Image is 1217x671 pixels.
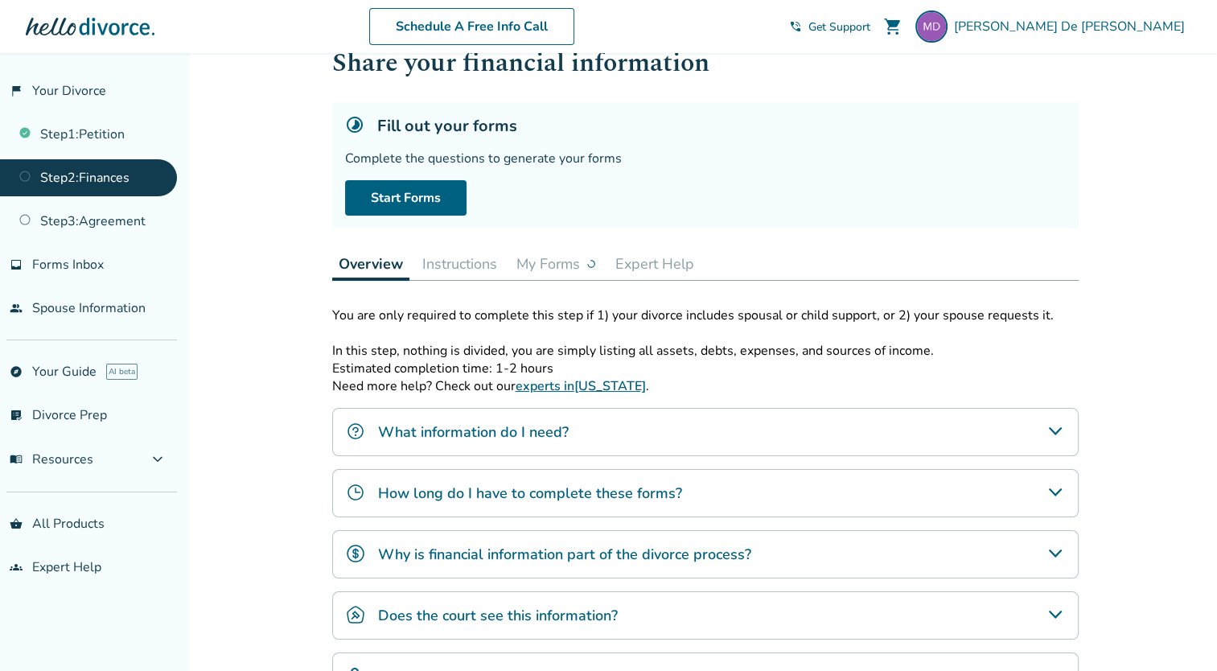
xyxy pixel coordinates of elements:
[10,453,23,466] span: menu_book
[332,377,1079,395] p: Need more help? Check out our .
[378,483,682,504] h4: How long do I have to complete these forms?
[10,561,23,574] span: groups
[332,591,1079,640] div: Does the court see this information?
[10,365,23,378] span: explore
[346,605,365,624] img: Does the court see this information?
[10,517,23,530] span: shopping_basket
[148,450,167,469] span: expand_more
[345,180,467,216] a: Start Forms
[346,422,365,441] img: What information do I need?
[32,256,104,274] span: Forms Inbox
[378,544,751,565] h4: Why is financial information part of the divorce process?
[332,307,1079,324] p: You are only required to complete this step if 1) your divorce includes spousal or child support,...
[378,422,569,443] h4: What information do I need?
[883,17,902,36] span: shopping_cart
[332,408,1079,456] div: What information do I need?
[516,377,646,395] a: experts in[US_STATE]
[377,115,517,137] h5: Fill out your forms
[346,544,365,563] img: Why is financial information part of the divorce process?
[332,324,1079,360] p: In this step, nothing is divided, you are simply listing all assets, debts, expenses, and sources...
[106,364,138,380] span: AI beta
[10,258,23,271] span: inbox
[510,248,602,280] button: My Forms
[609,248,701,280] button: Expert Help
[346,483,365,502] img: How long do I have to complete these forms?
[10,409,23,422] span: list_alt_check
[789,19,870,35] a: phone_in_talkGet Support
[332,248,409,281] button: Overview
[10,302,23,315] span: people
[10,451,93,468] span: Resources
[332,360,1079,377] p: Estimated completion time: 1-2 hours
[378,605,618,626] h4: Does the court see this information?
[808,19,870,35] span: Get Support
[789,20,802,33] span: phone_in_talk
[369,8,574,45] a: Schedule A Free Info Call
[332,43,1079,83] h1: Share your financial information
[915,10,948,43] img: madj1970@gmail.com
[586,259,596,269] img: ...
[332,469,1079,517] div: How long do I have to complete these forms?
[332,530,1079,578] div: Why is financial information part of the divorce process?
[416,248,504,280] button: Instructions
[345,150,1066,167] div: Complete the questions to generate your forms
[10,84,23,97] span: flag_2
[954,18,1191,35] span: [PERSON_NAME] De [PERSON_NAME]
